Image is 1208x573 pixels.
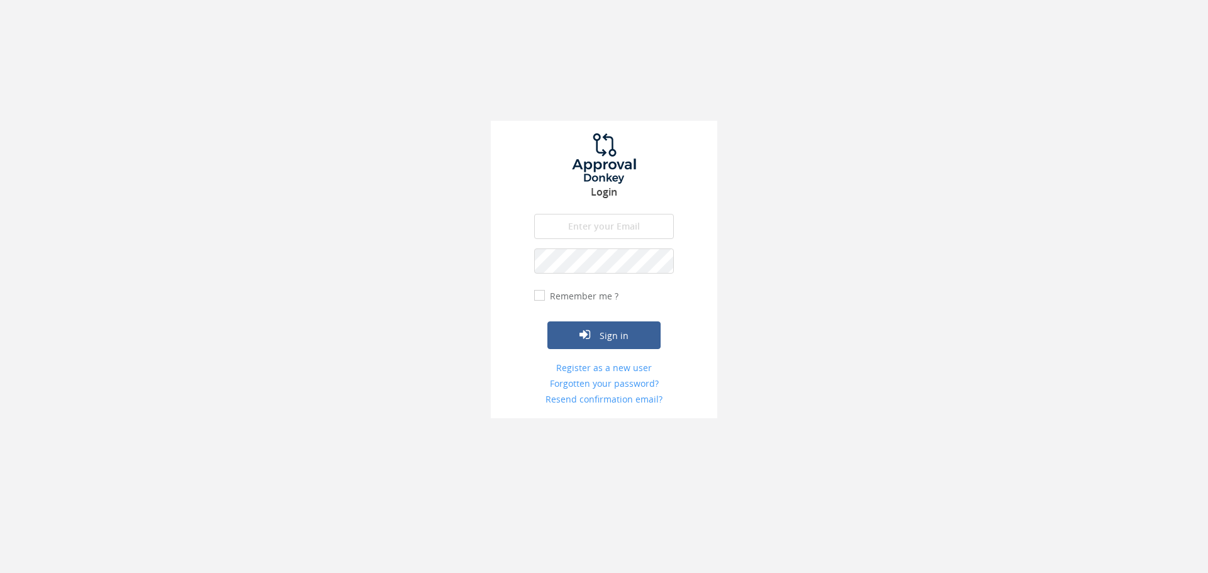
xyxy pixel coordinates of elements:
button: Sign in [547,321,661,349]
a: Register as a new user [534,362,674,374]
a: Forgotten your password? [534,377,674,390]
img: logo.png [557,133,651,184]
input: Enter your Email [534,214,674,239]
a: Resend confirmation email? [534,393,674,406]
label: Remember me ? [547,290,618,303]
h3: Login [491,187,717,198]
